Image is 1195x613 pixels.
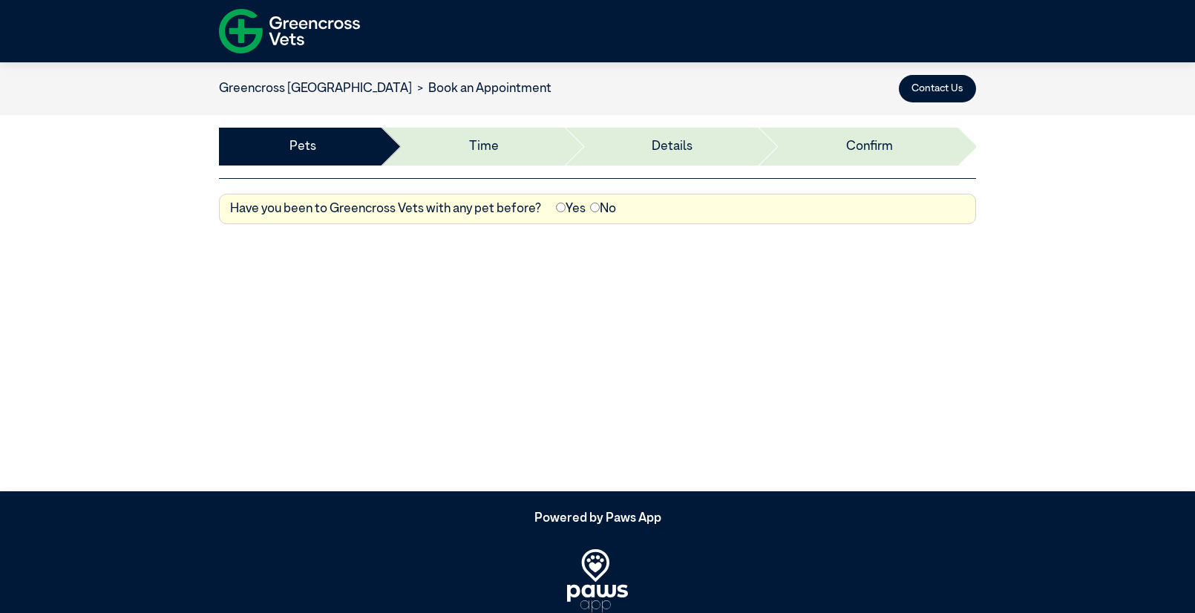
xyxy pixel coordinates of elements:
h5: Powered by Paws App [219,511,976,526]
a: Pets [289,137,316,157]
button: Contact Us [899,75,976,102]
label: No [590,200,616,219]
a: Greencross [GEOGRAPHIC_DATA] [219,82,412,95]
input: Yes [556,203,566,212]
img: f-logo [219,4,360,59]
img: PawsApp [567,549,628,612]
input: No [590,203,600,212]
label: Yes [556,200,586,219]
label: Have you been to Greencross Vets with any pet before? [230,200,541,219]
li: Book an Appointment [412,79,551,99]
nav: breadcrumb [219,79,551,99]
